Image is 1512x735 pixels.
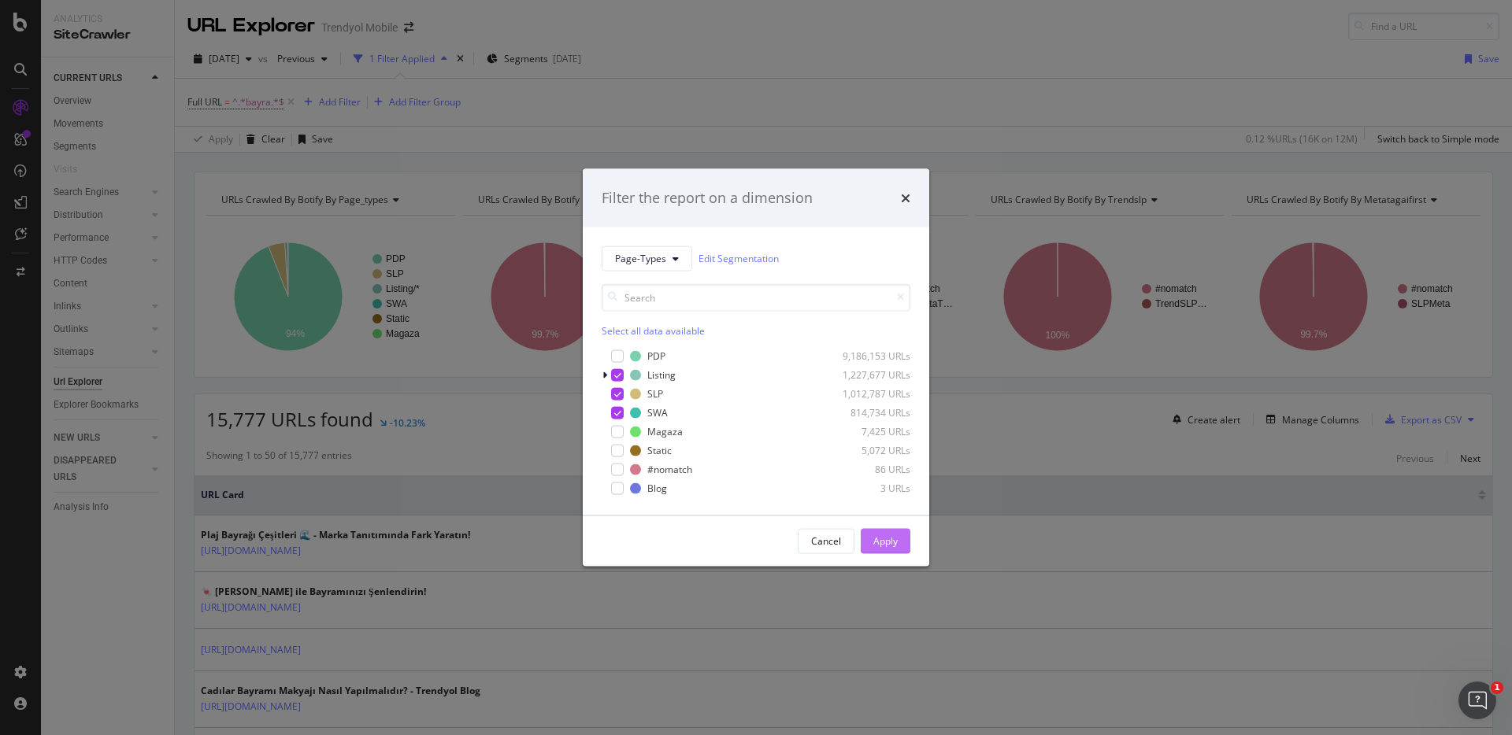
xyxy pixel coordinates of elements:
[861,528,910,553] button: Apply
[647,463,692,476] div: #nomatch
[833,368,910,382] div: 1,227,677 URLs
[647,444,672,457] div: Static
[1491,681,1503,694] span: 1
[1458,681,1496,719] iframe: Intercom live chat
[615,252,666,265] span: Page-Types
[811,534,841,548] div: Cancel
[833,406,910,419] div: 814,734 URLs
[833,425,910,438] div: 7,425 URLs
[647,482,667,495] div: Blog
[833,482,910,495] div: 3 URLs
[583,169,929,567] div: modal
[602,283,910,311] input: Search
[833,387,910,401] div: 1,012,787 URLs
[699,250,779,267] a: Edit Segmentation
[647,387,663,401] div: SLP
[647,425,683,438] div: Magaza
[901,188,910,209] div: times
[647,349,665,363] div: PDP
[602,323,910,337] div: Select all data available
[873,534,898,548] div: Apply
[602,188,813,209] div: Filter the report on a dimension
[647,368,676,382] div: Listing
[798,528,854,553] button: Cancel
[833,463,910,476] div: 86 URLs
[602,246,692,271] button: Page-Types
[647,406,668,419] div: SWA
[833,349,910,363] div: 9,186,153 URLs
[833,444,910,457] div: 5,072 URLs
